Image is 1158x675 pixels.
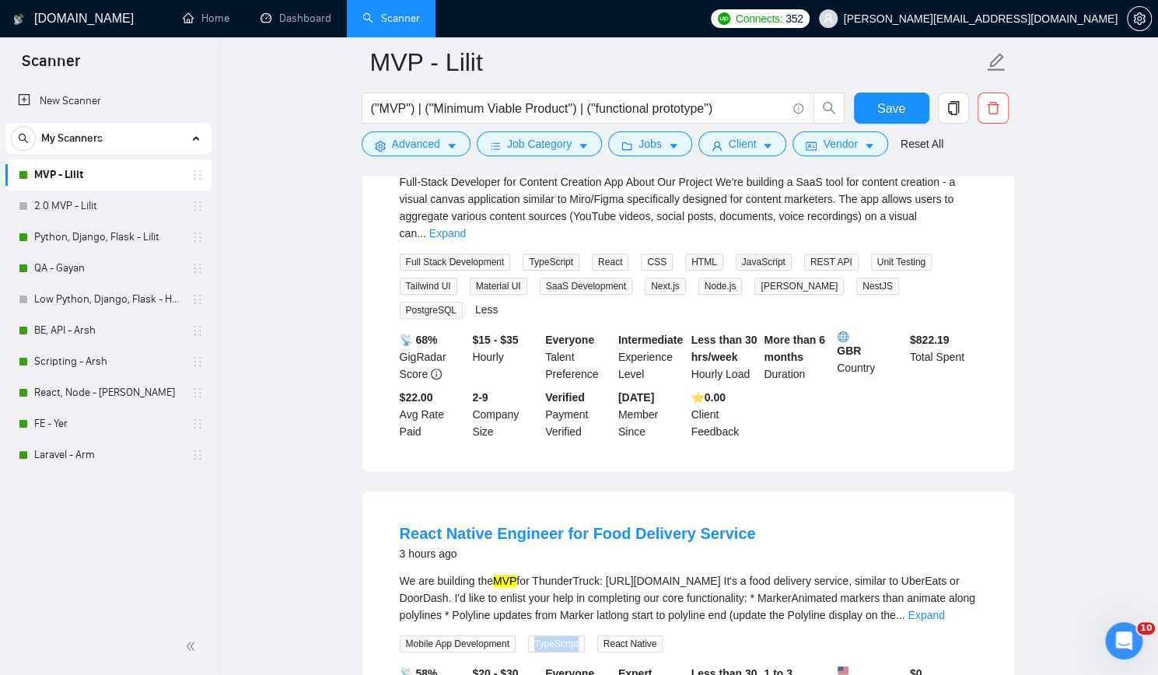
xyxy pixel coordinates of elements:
div: Total Spent [907,331,980,383]
span: NestJS [856,278,899,295]
a: Less [475,303,499,316]
b: Intermediate [618,334,683,346]
span: CSS [641,254,673,271]
button: folderJobscaret-down [608,131,692,156]
span: holder [191,386,204,399]
button: barsJob Categorycaret-down [477,131,602,156]
span: React [592,254,628,271]
span: Full Stack Development [400,254,511,271]
span: Client [729,135,757,152]
span: holder [191,293,204,306]
span: caret-down [762,140,773,152]
span: holder [191,169,204,181]
span: caret-down [446,140,457,152]
span: search [814,101,844,115]
span: copy [939,101,968,115]
div: Experience Level [615,331,688,383]
img: 🌐 [838,331,848,342]
span: caret-down [668,140,679,152]
span: holder [191,262,204,275]
b: $ 822.19 [910,334,950,346]
span: delete [978,101,1008,115]
a: homeHome [183,12,229,25]
div: We are building the for ThunderTruck: [URL][DOMAIN_NAME] It's a food delivery service, similar to... [400,572,977,624]
span: setting [375,140,386,152]
div: Member Since [615,389,688,440]
button: Save [854,93,929,124]
div: Full-Stack Developer for Content Creation App About Our Project We're building a SaaS tool for co... [400,173,977,242]
span: PostgreSQL [400,302,463,319]
span: TypeScript [523,254,579,271]
span: SaaS Development [540,278,632,295]
span: HTML [685,254,723,271]
img: upwork-logo.png [718,12,730,25]
a: Expand [908,609,944,621]
div: Company Size [469,389,542,440]
a: Laravel - Arm [34,439,182,470]
button: settingAdvancedcaret-down [362,131,471,156]
span: 352 [785,10,803,27]
span: ... [896,609,905,621]
a: New Scanner [18,86,199,117]
a: setting [1127,12,1152,25]
b: $15 - $35 [472,334,518,346]
b: [DATE] [618,391,654,404]
div: Avg Rate Paid [397,389,470,440]
a: Expand [429,227,466,240]
b: 2-9 [472,391,488,404]
span: holder [191,355,204,368]
li: My Scanners [5,123,212,470]
button: idcardVendorcaret-down [792,131,887,156]
a: Low Python, Django, Flask - Hayk [34,284,182,315]
button: copy [938,93,969,124]
div: Country [834,331,907,383]
span: My Scanners [41,123,103,154]
div: Duration [761,331,834,383]
b: 📡 68% [400,334,438,346]
div: Hourly [469,331,542,383]
span: user [712,140,722,152]
span: holder [191,418,204,430]
div: 3 hours ago [400,544,756,563]
a: Python, Django, Flask - Lilit [34,222,182,253]
b: GBR [837,331,904,357]
span: holder [191,449,204,461]
span: Node.js [698,278,743,295]
span: caret-down [578,140,589,152]
span: ... [417,227,426,240]
div: Talent Preference [542,331,615,383]
button: delete [978,93,1009,124]
button: userClientcaret-down [698,131,787,156]
span: Unit Testing [871,254,932,271]
img: logo [13,7,24,32]
span: folder [621,140,632,152]
span: Mobile App Development [400,635,516,652]
span: Tailwind UI [400,278,457,295]
span: holder [191,324,204,337]
span: info-circle [793,103,803,114]
a: FE - Yer [34,408,182,439]
li: New Scanner [5,86,212,117]
b: More than 6 months [764,334,825,363]
span: React Native [597,635,663,652]
button: setting [1127,6,1152,31]
b: Everyone [545,334,594,346]
span: search [12,133,35,144]
span: edit [986,52,1006,72]
div: Payment Verified [542,389,615,440]
span: idcard [806,140,817,152]
a: dashboardDashboard [261,12,331,25]
span: REST API [804,254,859,271]
span: Scanner [9,50,93,82]
div: GigRadar Score [397,331,470,383]
a: Reset All [901,135,943,152]
span: holder [191,200,204,212]
span: Material UI [470,278,527,295]
button: search [11,126,36,151]
span: Save [877,99,905,118]
div: Hourly Load [688,331,761,383]
div: Client Feedback [688,389,761,440]
span: user [823,13,834,24]
b: ⭐️ 0.00 [691,391,726,404]
span: bars [490,140,501,152]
